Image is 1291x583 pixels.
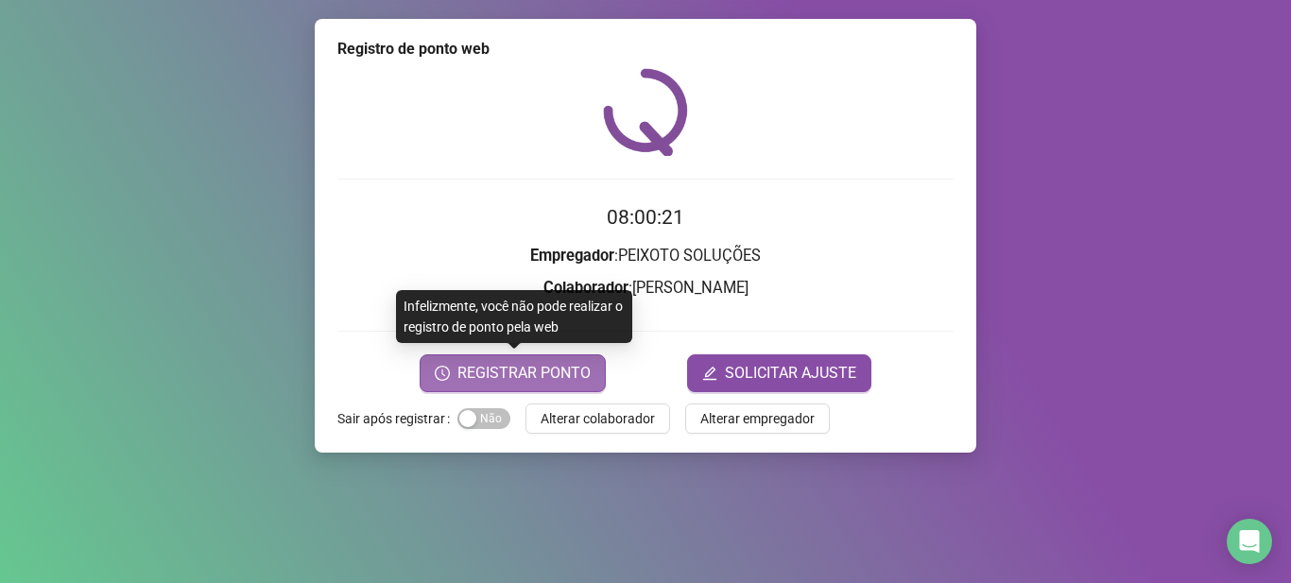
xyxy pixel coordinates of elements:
[541,408,655,429] span: Alterar colaborador
[702,366,717,381] span: edit
[687,354,871,392] button: editSOLICITAR AJUSTE
[607,206,684,229] time: 08:00:21
[725,362,856,385] span: SOLICITAR AJUSTE
[337,403,457,434] label: Sair após registrar
[337,38,954,60] div: Registro de ponto web
[525,403,670,434] button: Alterar colaborador
[603,68,688,156] img: QRPoint
[435,366,450,381] span: clock-circle
[420,354,606,392] button: REGISTRAR PONTO
[457,362,591,385] span: REGISTRAR PONTO
[337,244,954,268] h3: : PEIXOTO SOLUÇÕES
[396,290,632,343] div: Infelizmente, você não pode realizar o registro de ponto pela web
[543,279,628,297] strong: Colaborador
[685,403,830,434] button: Alterar empregador
[700,408,815,429] span: Alterar empregador
[337,276,954,300] h3: : [PERSON_NAME]
[530,247,614,265] strong: Empregador
[1227,519,1272,564] div: Open Intercom Messenger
